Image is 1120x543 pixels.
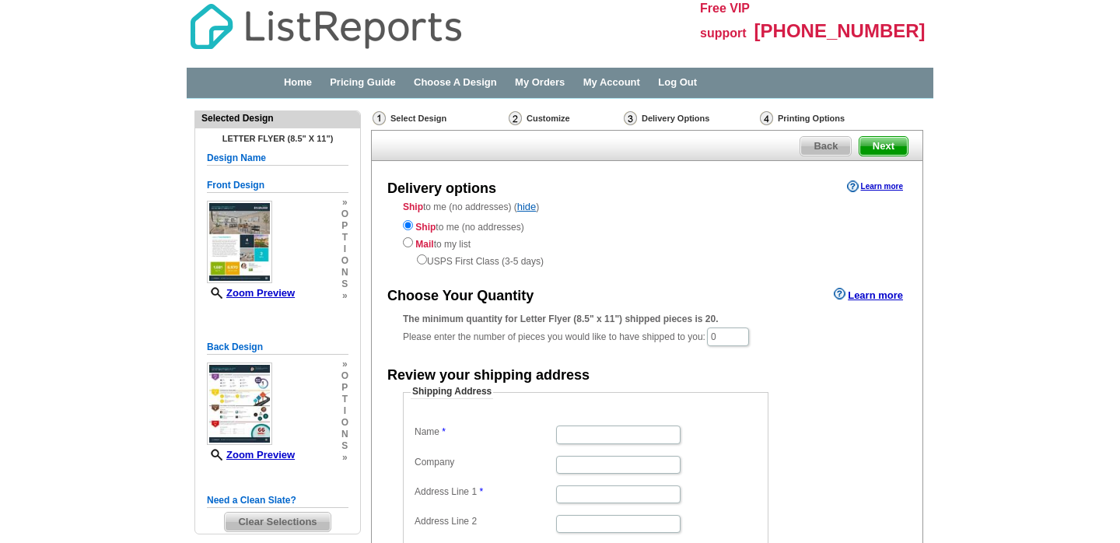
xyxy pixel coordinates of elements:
div: to me (no addresses) to my list [403,217,891,268]
img: Delivery Options [624,111,637,125]
strong: Ship [415,222,436,233]
span: n [341,267,348,279]
span: » [341,290,348,302]
h4: Letter Flyer (8.5" x 11") [207,134,348,143]
span: » [341,197,348,208]
div: Please enter the number of pieces you would like to have shipped to you: [403,312,891,348]
div: to me (no addresses) ( ) [372,200,922,268]
img: Customize [509,111,522,125]
div: Review your shipping address [387,366,590,386]
label: Company [415,456,555,469]
span: Free VIP support [700,2,750,40]
a: My Orders [515,76,565,88]
h5: Front Design [207,178,348,193]
span: i [341,405,348,417]
span: s [341,440,348,452]
a: Back [800,136,852,156]
a: Choose A Design [414,76,497,88]
div: Delivery Options [622,110,758,130]
div: Choose Your Quantity [387,286,534,307]
span: o [341,417,348,429]
div: Delivery options [387,179,496,199]
div: Selected Design [195,111,360,125]
strong: Ship [403,201,423,212]
span: i [341,243,348,255]
span: » [341,359,348,370]
legend: Shipping Address [411,385,493,399]
h5: Back Design [207,340,348,355]
span: [PHONE_NUMBER] [754,20,926,41]
span: Back [800,137,851,156]
span: s [341,279,348,290]
a: Log Out [658,76,697,88]
img: Printing Options & Summary [760,111,773,125]
a: Learn more [847,180,903,193]
iframe: LiveChat chat widget [809,181,1120,543]
strong: Mail [415,239,433,250]
span: n [341,429,348,440]
span: o [341,208,348,220]
div: Select Design [371,110,507,130]
a: Zoom Preview [207,287,295,299]
span: t [341,232,348,243]
span: o [341,370,348,382]
img: small-thumb.jpg [207,363,272,445]
h5: Design Name [207,151,348,166]
span: t [341,394,348,405]
a: My Account [583,76,640,88]
span: o [341,255,348,267]
label: Address Line 1 [415,485,555,499]
label: Address Line 2 [415,515,555,528]
a: hide [517,201,537,212]
label: Name [415,426,555,439]
a: Zoom Preview [207,449,295,461]
span: p [341,382,348,394]
span: p [341,220,348,232]
img: Select Design [373,111,386,125]
span: Next [859,137,908,156]
span: Clear Selections [225,513,330,531]
div: The minimum quantity for Letter Flyer (8.5" x 11") shipped pieces is 20. [403,312,891,326]
h5: Need a Clean Slate? [207,493,348,508]
img: small-thumb.jpg [207,201,272,283]
div: Customize [507,110,622,126]
div: Printing Options [758,110,897,126]
a: Pricing Guide [330,76,396,88]
a: Home [284,76,312,88]
div: USPS First Class (3-5 days) [403,251,891,268]
span: » [341,452,348,464]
